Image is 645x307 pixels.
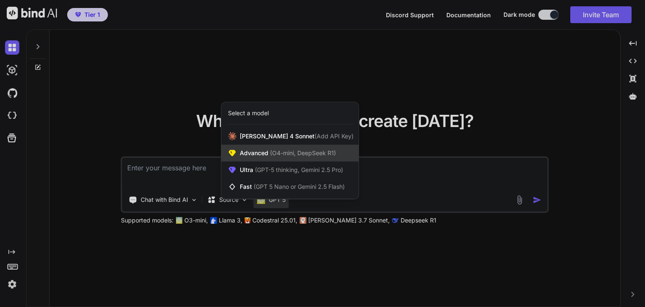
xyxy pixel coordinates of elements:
span: (GPT 5 Nano or Gemini 2.5 Flash) [254,183,345,190]
span: (O4-mini, DeepSeek R1) [268,149,336,156]
span: Fast [240,183,345,191]
div: Select a model [228,109,269,117]
span: (Add API Key) [315,132,354,140]
span: Ultra [240,166,343,174]
span: (GPT-5 thinking, Gemini 2.5 Pro) [253,166,343,173]
span: [PERSON_NAME] 4 Sonnet [240,132,354,140]
span: Advanced [240,149,336,157]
